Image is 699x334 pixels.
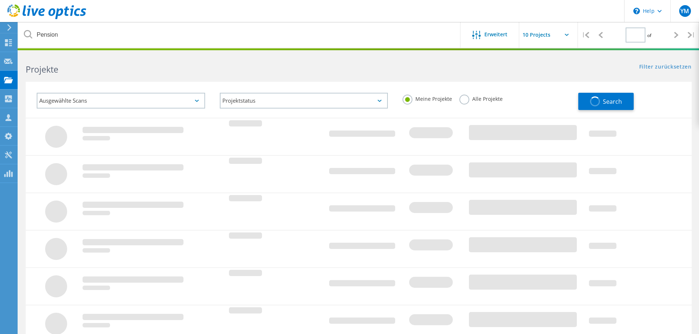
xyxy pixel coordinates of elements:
[403,95,452,102] label: Meine Projekte
[578,22,593,48] div: |
[7,15,86,21] a: Live Optics Dashboard
[633,8,640,14] svg: \n
[18,22,461,48] input: Projekte nach Namen, Verantwortlichem, ID, Unternehmen usw. suchen
[220,93,388,109] div: Projektstatus
[37,93,205,109] div: Ausgewählte Scans
[603,98,622,106] span: Search
[680,8,689,14] span: YM
[26,63,58,75] b: Projekte
[484,32,507,37] span: Erweitert
[459,95,503,102] label: Alle Projekte
[639,64,692,70] a: Filter zurücksetzen
[578,93,634,110] button: Search
[684,22,699,48] div: |
[647,32,651,38] span: of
